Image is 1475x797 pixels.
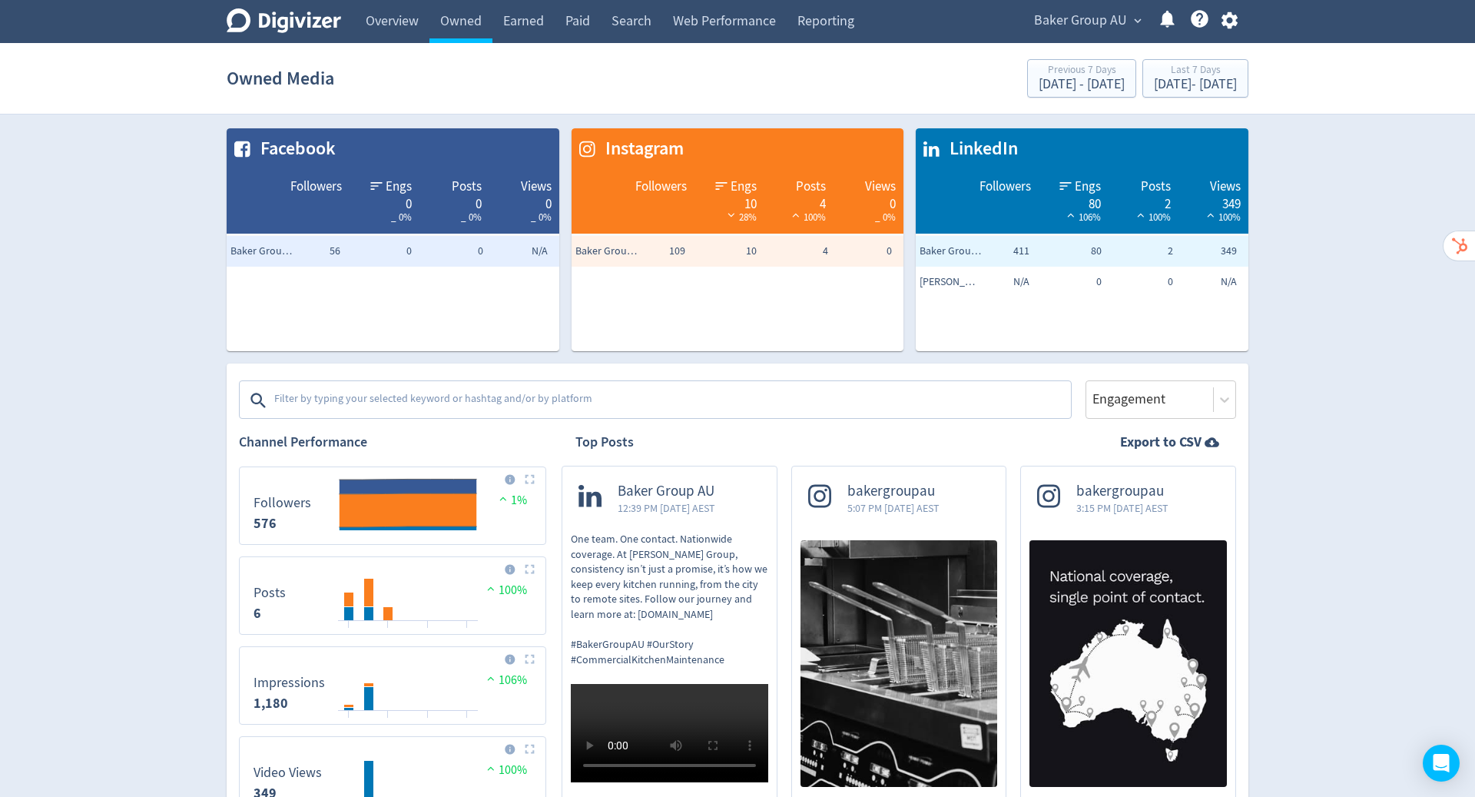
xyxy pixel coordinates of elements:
[1133,211,1171,224] span: 100%
[496,493,527,508] span: 1%
[357,195,412,208] div: 0
[340,716,358,727] text: 01/09
[618,483,715,500] span: Baker Group AU
[246,563,539,628] svg: Posts 6
[1141,178,1171,196] span: Posts
[979,178,1031,196] span: Followers
[575,433,634,452] h2: Top Posts
[1029,8,1145,33] button: Baker Group AU
[1210,178,1241,196] span: Views
[487,236,559,267] td: N/A
[575,244,637,259] span: Baker Group AU
[254,494,311,512] dt: Followers
[416,236,487,267] td: 0
[598,136,684,162] span: Instagram
[230,244,292,259] span: Baker Group AU
[1075,178,1101,196] span: Engs
[865,178,896,196] span: Views
[1105,236,1177,267] td: 2
[483,583,499,594] img: positive-performance.svg
[497,195,552,208] div: 0
[1154,65,1237,78] div: Last 7 Days
[458,716,476,727] text: 07/09
[254,604,261,623] strong: 6
[1116,195,1171,208] div: 2
[618,236,689,267] td: 109
[1039,78,1125,91] div: [DATE] - [DATE]
[962,236,1033,267] td: 411
[1063,209,1079,221] img: positive-performance-white.svg
[525,744,535,754] img: Placeholder
[1029,540,1227,787] img: Imagine having a single point of contact for all your service needs, someone who truly knows your...
[942,136,1018,162] span: LinkedIn
[1120,433,1202,452] strong: Export to CSV
[916,128,1248,351] table: customized table
[724,209,739,221] img: negative-performance-white.svg
[344,236,416,267] td: 0
[1203,211,1241,224] span: 100%
[796,178,826,196] span: Posts
[483,672,527,688] span: 106%
[875,211,896,224] span: _ 0%
[618,500,715,516] span: 12:39 PM [DATE] AEST
[1154,78,1237,91] div: [DATE] - [DATE]
[1142,59,1248,98] button: Last 7 Days[DATE]- [DATE]
[1131,14,1145,28] span: expand_more
[391,211,412,224] span: _ 0%
[253,136,336,162] span: Facebook
[788,209,804,221] img: positive-performance-white.svg
[635,178,687,196] span: Followers
[525,654,535,664] img: Placeholder
[1105,267,1177,297] td: 0
[483,762,527,778] span: 100%
[419,626,437,637] text: 05/09
[772,195,827,208] div: 4
[1033,236,1105,267] td: 80
[340,626,358,637] text: 01/09
[379,626,397,637] text: 03/09
[1203,209,1218,221] img: positive-performance-white.svg
[562,467,777,787] a: Baker Group AU12:39 PM [DATE] AESTOne team. One contact. Nationwide coverage. At [PERSON_NAME] Gr...
[496,493,511,504] img: positive-performance.svg
[1177,267,1248,297] td: N/A
[290,178,342,196] span: Followers
[483,672,499,684] img: positive-performance.svg
[1046,195,1101,208] div: 80
[386,178,412,196] span: Engs
[847,483,940,500] span: bakergroupau
[1034,8,1127,33] span: Baker Group AU
[1133,209,1149,221] img: positive-performance-white.svg
[962,267,1033,297] td: N/A
[571,532,768,667] p: One team. One contact. Nationwide coverage. At [PERSON_NAME] Group, consistency isn’t just a prom...
[254,674,325,692] dt: Impressions
[761,236,832,267] td: 4
[254,584,286,602] dt: Posts
[458,626,476,637] text: 07/09
[702,195,757,208] div: 10
[1177,236,1248,267] td: 349
[483,762,499,774] img: positive-performance.svg
[254,694,288,712] strong: 1,180
[689,236,761,267] td: 10
[525,474,535,484] img: Placeholder
[452,178,482,196] span: Posts
[1063,211,1101,224] span: 106%
[572,128,904,351] table: customized table
[525,564,535,574] img: Placeholder
[1423,745,1460,782] div: Open Intercom Messenger
[521,178,552,196] span: Views
[239,433,546,452] h2: Channel Performance
[379,716,397,727] text: 03/09
[1033,267,1105,297] td: 0
[724,211,757,224] span: 28%
[254,764,322,782] dt: Video Views
[1076,500,1168,516] span: 3:15 PM [DATE] AEST
[1039,65,1125,78] div: Previous 7 Days
[920,274,981,290] span: Scott Baker
[246,473,539,538] svg: Followers 0
[419,716,437,727] text: 05/09
[461,211,482,224] span: _ 0%
[227,54,334,103] h1: Owned Media
[254,514,277,533] strong: 576
[273,236,344,267] td: 56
